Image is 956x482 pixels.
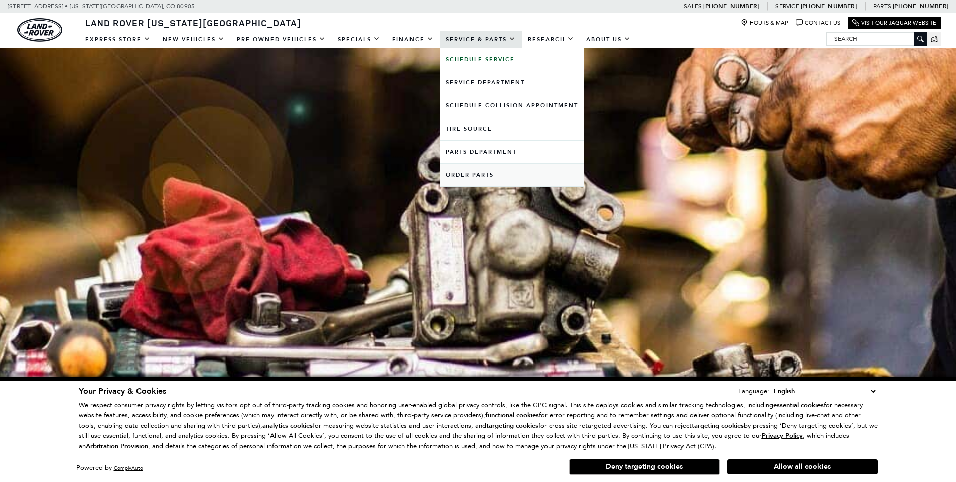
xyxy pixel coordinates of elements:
a: [STREET_ADDRESS] • [US_STATE][GEOGRAPHIC_DATA], CO 80905 [8,3,195,10]
a: Tire Source [440,117,584,140]
span: Your Privacy & Cookies [79,386,166,397]
a: Visit Our Jaguar Website [852,19,936,27]
a: Specials [332,31,386,48]
strong: essential cookies [773,401,824,410]
div: Powered by [76,465,143,471]
a: About Us [580,31,637,48]
button: Allow all cookies [727,459,878,474]
a: Parts Department [440,141,584,163]
strong: targeting cookies [486,421,538,430]
a: Finance [386,31,440,48]
u: Privacy Policy [762,431,803,440]
a: [PHONE_NUMBER] [703,2,759,10]
a: Hours & Map [741,19,788,27]
strong: Arbitration Provision [86,442,148,451]
a: Order Parts [440,164,584,186]
a: New Vehicles [157,31,231,48]
a: Schedule Collision Appointment [440,94,584,117]
strong: analytics cookies [262,421,313,430]
a: Service & Parts [440,31,522,48]
a: Land Rover [US_STATE][GEOGRAPHIC_DATA] [79,17,307,29]
span: Parts [873,3,891,10]
a: Service Department [440,71,584,94]
strong: targeting cookies [692,421,744,430]
a: [PHONE_NUMBER] [893,2,948,10]
span: Land Rover [US_STATE][GEOGRAPHIC_DATA] [85,17,301,29]
button: Deny targeting cookies [569,459,720,475]
a: [PHONE_NUMBER] [801,2,857,10]
b: Schedule Service [446,56,515,63]
a: Privacy Policy [762,432,803,439]
nav: Main Navigation [79,31,637,48]
strong: functional cookies [485,411,539,420]
a: EXPRESS STORE [79,31,157,48]
span: Service [775,3,799,10]
select: Language Select [771,386,878,397]
p: We respect consumer privacy rights by letting visitors opt out of third-party tracking cookies an... [79,400,878,452]
a: Contact Us [796,19,840,27]
img: Land Rover [17,18,62,42]
span: Sales [684,3,702,10]
div: Language: [738,388,769,394]
a: Schedule Service [440,48,584,71]
a: ComplyAuto [114,465,143,471]
input: Search [827,33,927,45]
a: land-rover [17,18,62,42]
a: Research [522,31,580,48]
a: Pre-Owned Vehicles [231,31,332,48]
